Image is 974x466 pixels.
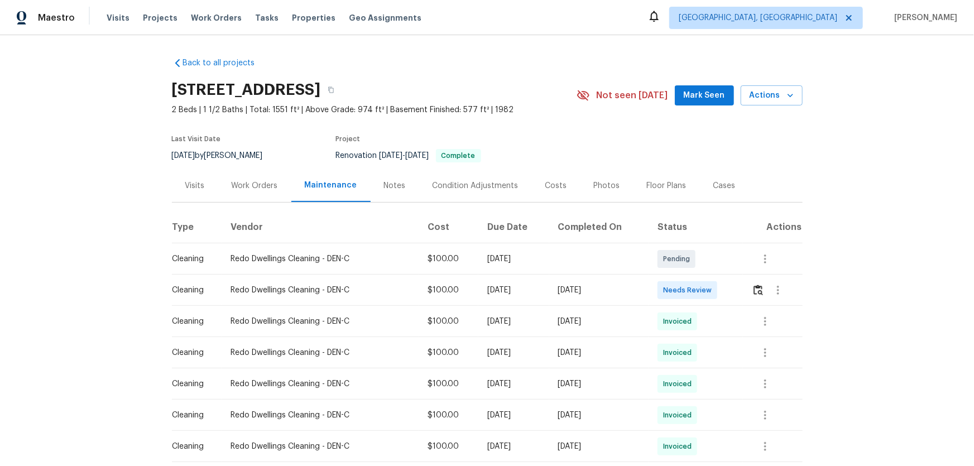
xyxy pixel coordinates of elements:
[428,285,470,296] div: $100.00
[172,152,195,160] span: [DATE]
[305,180,357,191] div: Maintenance
[679,12,837,23] span: [GEOGRAPHIC_DATA], [GEOGRAPHIC_DATA]
[231,347,410,358] div: Redo Dwellings Cleaning - DEN-C
[191,12,242,23] span: Work Orders
[743,212,803,243] th: Actions
[231,253,410,265] div: Redo Dwellings Cleaning - DEN-C
[663,410,696,421] span: Invoiced
[172,378,213,390] div: Cleaning
[597,90,668,101] span: Not seen [DATE]
[558,316,640,327] div: [DATE]
[663,316,696,327] span: Invoiced
[754,285,763,295] img: Review Icon
[663,378,696,390] span: Invoiced
[741,85,803,106] button: Actions
[663,441,696,452] span: Invoiced
[107,12,129,23] span: Visits
[647,180,687,191] div: Floor Plans
[172,212,222,243] th: Type
[336,136,361,142] span: Project
[185,180,205,191] div: Visits
[231,316,410,327] div: Redo Dwellings Cleaning - DEN-C
[231,410,410,421] div: Redo Dwellings Cleaning - DEN-C
[428,253,470,265] div: $100.00
[428,410,470,421] div: $100.00
[487,285,540,296] div: [DATE]
[487,316,540,327] div: [DATE]
[428,347,470,358] div: $100.00
[684,89,725,103] span: Mark Seen
[558,285,640,296] div: [DATE]
[172,410,213,421] div: Cleaning
[433,180,519,191] div: Condition Adjustments
[143,12,177,23] span: Projects
[487,347,540,358] div: [DATE]
[649,212,743,243] th: Status
[321,80,341,100] button: Copy Address
[663,253,694,265] span: Pending
[172,104,577,116] span: 2 Beds | 1 1/2 Baths | Total: 1551 ft² | Above Grade: 974 ft² | Basement Finished: 577 ft² | 1982
[549,212,649,243] th: Completed On
[437,152,480,159] span: Complete
[336,152,481,160] span: Renovation
[38,12,75,23] span: Maestro
[428,378,470,390] div: $100.00
[428,316,470,327] div: $100.00
[380,152,429,160] span: -
[558,410,640,421] div: [DATE]
[231,441,410,452] div: Redo Dwellings Cleaning - DEN-C
[255,14,279,22] span: Tasks
[172,149,276,162] div: by [PERSON_NAME]
[594,180,620,191] div: Photos
[380,152,403,160] span: [DATE]
[419,212,479,243] th: Cost
[172,57,279,69] a: Back to all projects
[487,378,540,390] div: [DATE]
[663,347,696,358] span: Invoiced
[428,441,470,452] div: $100.00
[478,212,549,243] th: Due Date
[172,136,221,142] span: Last Visit Date
[172,316,213,327] div: Cleaning
[487,441,540,452] div: [DATE]
[713,180,736,191] div: Cases
[752,277,765,304] button: Review Icon
[349,12,421,23] span: Geo Assignments
[232,180,278,191] div: Work Orders
[406,152,429,160] span: [DATE]
[231,285,410,296] div: Redo Dwellings Cleaning - DEN-C
[663,285,716,296] span: Needs Review
[172,347,213,358] div: Cleaning
[750,89,794,103] span: Actions
[487,253,540,265] div: [DATE]
[231,378,410,390] div: Redo Dwellings Cleaning - DEN-C
[172,285,213,296] div: Cleaning
[172,253,213,265] div: Cleaning
[487,410,540,421] div: [DATE]
[222,212,419,243] th: Vendor
[172,84,321,95] h2: [STREET_ADDRESS]
[292,12,335,23] span: Properties
[890,12,957,23] span: [PERSON_NAME]
[545,180,567,191] div: Costs
[675,85,734,106] button: Mark Seen
[558,441,640,452] div: [DATE]
[558,347,640,358] div: [DATE]
[558,378,640,390] div: [DATE]
[384,180,406,191] div: Notes
[172,441,213,452] div: Cleaning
